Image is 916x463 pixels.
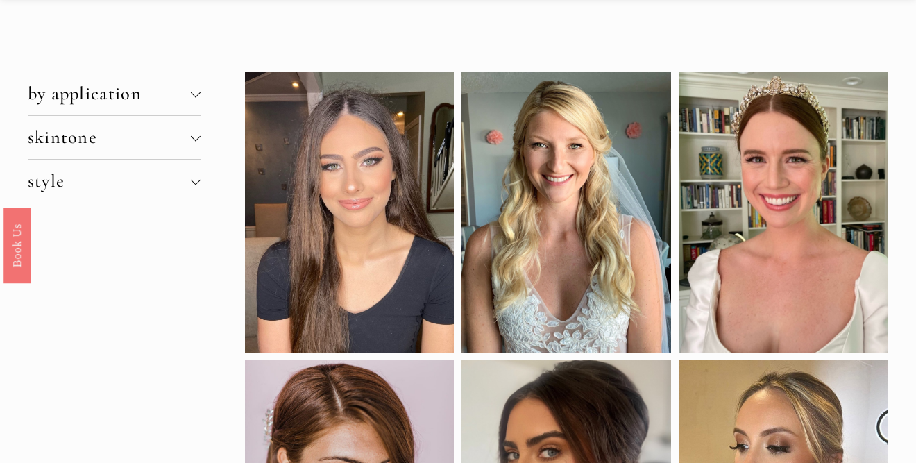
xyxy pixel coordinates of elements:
span: skintone [28,126,192,149]
span: style [28,170,192,192]
span: by application [28,83,192,105]
a: Book Us [3,207,31,283]
button: by application [28,72,201,115]
button: style [28,160,201,203]
button: skintone [28,116,201,159]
